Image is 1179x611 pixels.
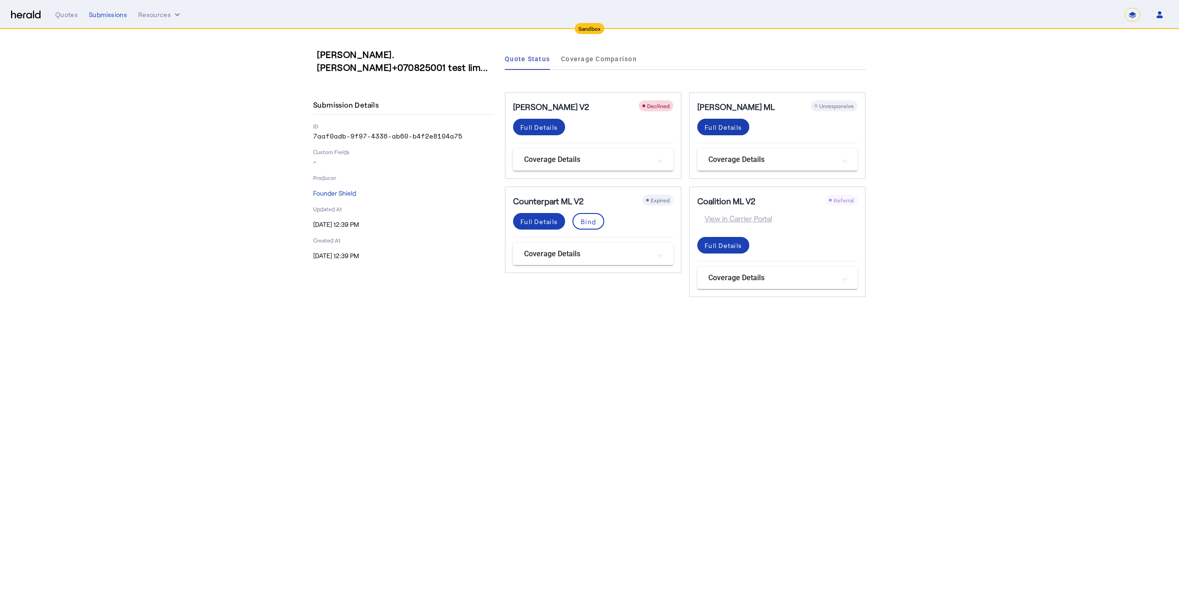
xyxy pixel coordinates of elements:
span: Coverage Comparison [561,56,637,62]
span: View in Carrier Portal [697,213,772,224]
p: [DATE] 12:39 PM [313,251,494,260]
mat-expansion-panel-header: Coverage Details [697,267,858,289]
div: Bind [581,217,596,226]
mat-expansion-panel-header: Coverage Details [697,149,858,171]
h5: [PERSON_NAME] ML [697,100,775,113]
button: Bind [572,213,604,230]
h3: [PERSON_NAME].[PERSON_NAME]+070825001 test lim... [317,48,497,74]
p: ID [313,122,494,130]
button: Full Details [697,119,749,135]
div: Full Details [520,122,558,132]
p: Created At [313,236,494,244]
button: Full Details [513,119,565,135]
mat-panel-title: Coverage Details [708,272,835,283]
div: Quotes [55,10,78,19]
a: Coverage Comparison [561,48,637,70]
img: Herald Logo [11,11,41,19]
button: Resources dropdown menu [138,10,182,19]
h5: Counterpart ML V2 [513,195,584,208]
mat-panel-title: Coverage Details [708,154,835,165]
a: Quote Status [505,48,550,70]
p: - [313,157,494,167]
p: Custom Fields [313,148,494,156]
div: Submissions [89,10,127,19]
div: Full Details [705,122,742,132]
span: Referral [834,197,854,203]
mat-panel-title: Coverage Details [524,248,651,259]
h5: Coalition ML V2 [697,195,755,208]
div: Sandbox [575,23,605,34]
span: Declined [647,103,670,109]
p: 7aaf0adb-9f97-4336-ab60-b4f2e8104a75 [313,132,494,141]
span: Expired [651,197,670,203]
mat-panel-title: Coverage Details [524,154,651,165]
p: Updated At [313,205,494,213]
span: Unresponsive [819,103,854,109]
span: Quote Status [505,56,550,62]
div: Full Details [520,217,558,226]
p: [DATE] 12:39 PM [313,220,494,229]
h4: Submission Details [313,99,382,110]
div: Full Details [705,241,742,250]
p: Founder Shield [313,189,494,198]
h5: [PERSON_NAME] V2 [513,100,589,113]
mat-expansion-panel-header: Coverage Details [513,149,673,171]
button: Full Details [513,213,565,230]
button: Full Details [697,237,749,254]
p: Producer [313,174,494,181]
mat-expansion-panel-header: Coverage Details [513,243,673,265]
